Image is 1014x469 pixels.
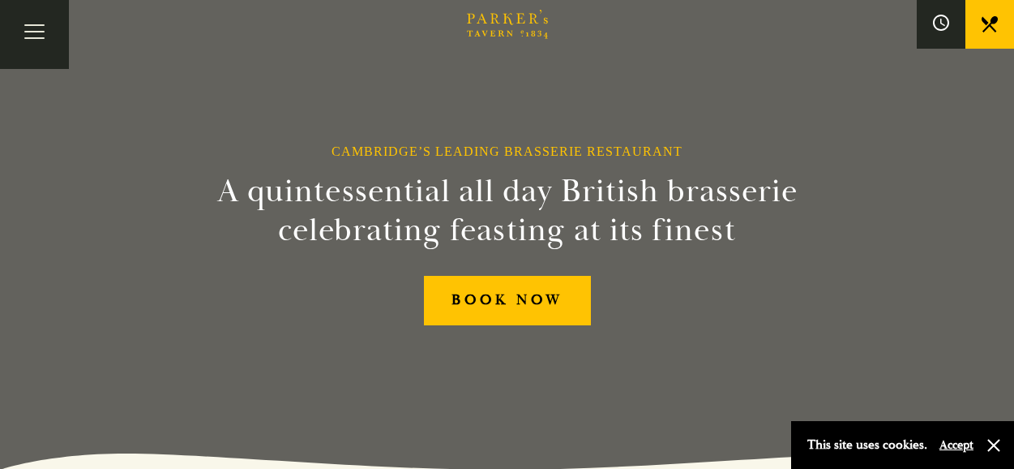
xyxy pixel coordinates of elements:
[332,144,682,159] h1: Cambridge’s Leading Brasserie Restaurant
[939,437,973,453] button: Accept
[807,433,927,457] p: This site uses cookies.
[986,437,1002,454] button: Close and accept
[424,276,591,325] a: BOOK NOW
[138,172,877,250] h2: A quintessential all day British brasserie celebrating feasting at its finest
